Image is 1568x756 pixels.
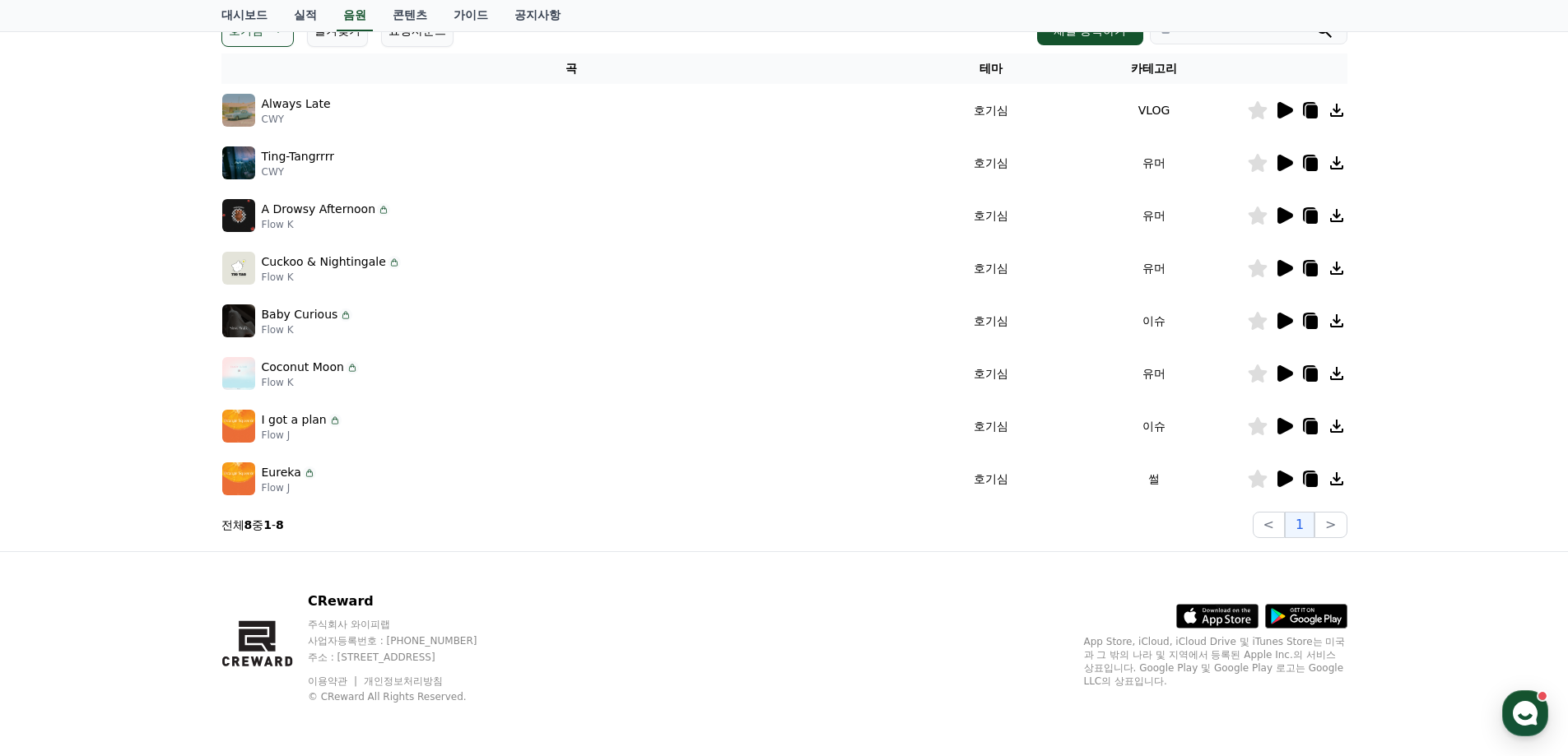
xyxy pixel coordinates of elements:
[262,165,334,179] p: CWY
[308,591,509,611] p: CReward
[222,252,255,285] img: music
[221,517,284,533] p: 전체 중 -
[52,546,62,559] span: 홈
[1084,635,1347,688] p: App Store, iCloud, iCloud Drive 및 iTunes Store는 미국과 그 밖의 나라 및 지역에서 등록된 Apple Inc.의 서비스 상표입니다. Goo...
[244,518,253,531] strong: 8
[308,618,509,631] p: 주식회사 와이피랩
[1062,452,1247,505] td: 썰
[364,675,443,687] a: 개인정보처리방침
[5,522,109,563] a: 홈
[262,429,342,442] p: Flow J
[921,242,1062,295] td: 호기심
[921,347,1062,400] td: 호기심
[1062,189,1247,242] td: 유머
[262,481,316,494] p: Flow J
[1062,242,1247,295] td: 유머
[263,518,272,531] strong: 1
[1062,137,1247,189] td: 유머
[308,675,360,687] a: 이용약관
[262,376,359,389] p: Flow K
[262,95,331,113] p: Always Late
[222,199,255,232] img: music
[308,651,509,664] p: 주소 : [STREET_ADDRESS]
[921,84,1062,137] td: 호기심
[1314,512,1347,538] button: >
[262,201,376,218] p: A Drowsy Afternoon
[254,546,274,559] span: 설정
[262,323,353,336] p: Flow K
[1253,512,1285,538] button: <
[276,518,284,531] strong: 8
[308,634,509,647] p: 사업자등록번호 : [PHONE_NUMBER]
[222,94,255,127] img: music
[262,148,334,165] p: Ting-Tangrrrr
[222,410,255,443] img: music
[151,547,170,560] span: 대화
[262,464,301,481] p: Eureka
[262,359,344,376] p: Coconut Moon
[1062,347,1247,400] td: 유머
[921,452,1062,505] td: 호기심
[921,53,1062,84] th: 테마
[222,357,255,390] img: music
[1062,84,1247,137] td: VLOG
[109,522,212,563] a: 대화
[222,462,255,495] img: music
[262,411,327,429] p: I got a plan
[1062,400,1247,452] td: 이슈
[1062,295,1247,347] td: 이슈
[222,304,255,337] img: music
[921,137,1062,189] td: 호기심
[262,113,331,126] p: CWY
[308,690,509,703] p: © CReward All Rights Reserved.
[262,271,401,284] p: Flow K
[921,295,1062,347] td: 호기심
[222,146,255,179] img: music
[1285,512,1314,538] button: 1
[212,522,316,563] a: 설정
[262,253,386,271] p: Cuckoo & Nightingale
[921,189,1062,242] td: 호기심
[221,53,921,84] th: 곡
[262,218,391,231] p: Flow K
[262,306,338,323] p: Baby Curious
[1062,53,1247,84] th: 카테고리
[921,400,1062,452] td: 호기심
